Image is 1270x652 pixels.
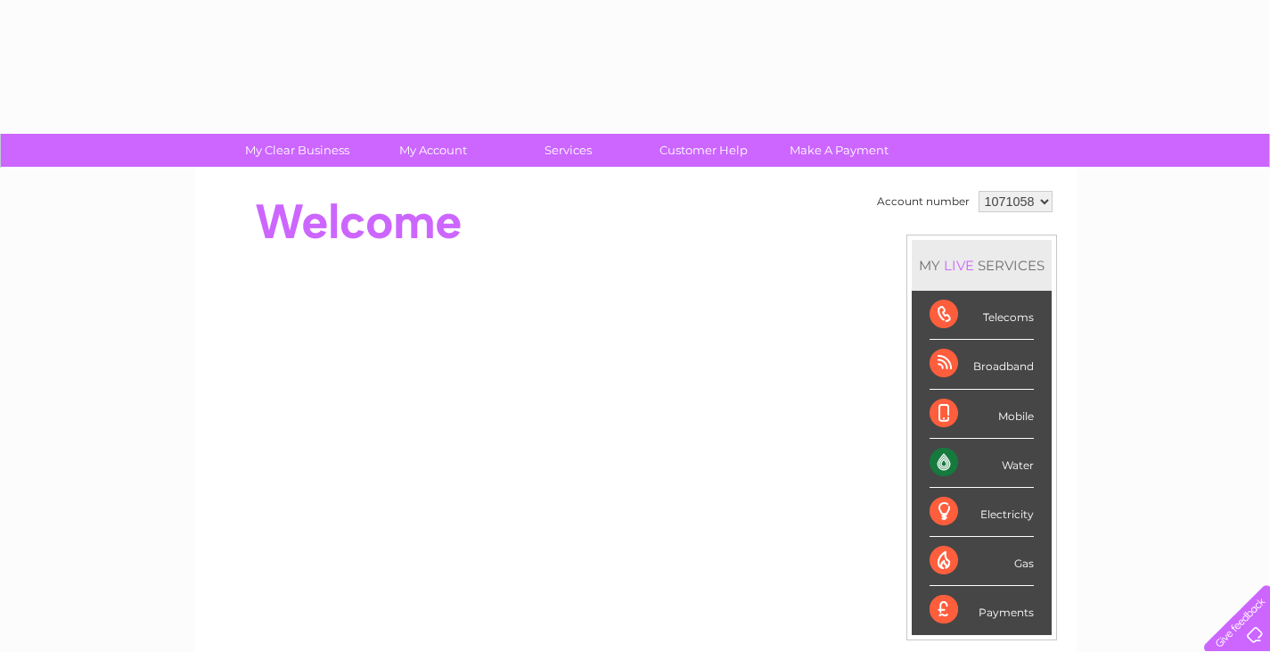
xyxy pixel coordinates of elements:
[766,134,913,167] a: Make A Payment
[359,134,506,167] a: My Account
[930,537,1034,586] div: Gas
[940,257,978,274] div: LIVE
[912,240,1052,291] div: MY SERVICES
[930,586,1034,634] div: Payments
[630,134,777,167] a: Customer Help
[930,390,1034,439] div: Mobile
[930,488,1034,537] div: Electricity
[930,340,1034,389] div: Broadband
[873,186,974,217] td: Account number
[930,291,1034,340] div: Telecoms
[930,439,1034,488] div: Water
[224,134,371,167] a: My Clear Business
[495,134,642,167] a: Services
